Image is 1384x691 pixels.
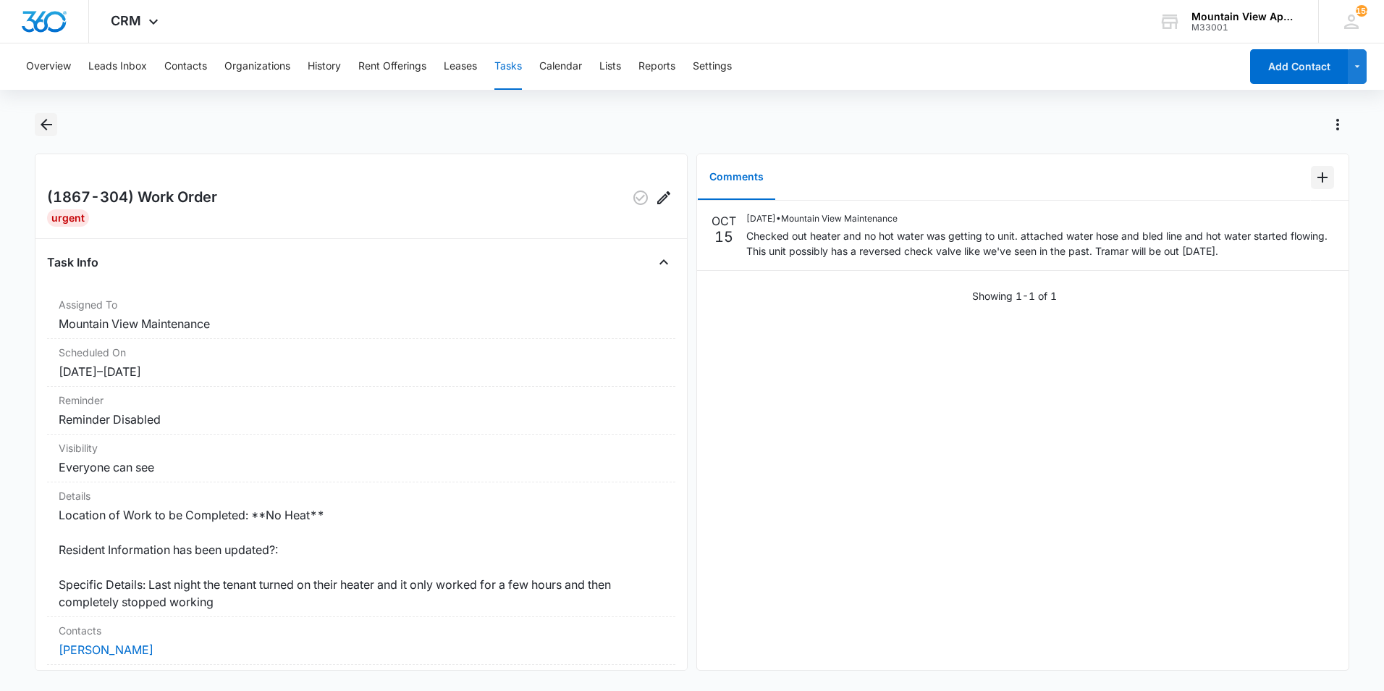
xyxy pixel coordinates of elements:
button: Lists [599,43,621,90]
button: Leases [444,43,477,90]
div: notifications count [1356,5,1367,17]
h2: (1867-304) Work Order [47,186,217,209]
dt: Assigned To [59,297,664,312]
dd: [DATE] – [DATE] [59,363,664,380]
a: [PERSON_NAME] [59,642,153,657]
button: Rent Offerings [358,43,426,90]
p: Showing 1-1 of 1 [972,288,1057,303]
div: VisibilityEveryone can see [47,435,675,482]
dt: Scheduled On [59,345,664,360]
button: History [308,43,341,90]
button: Overview [26,43,71,90]
button: Add Contact [1250,49,1348,84]
dd: Mountain View Maintenance [59,315,664,332]
button: Tasks [494,43,522,90]
button: Close [652,251,675,274]
div: Contacts[PERSON_NAME] [47,617,675,665]
div: ReminderReminder Disabled [47,387,675,435]
div: Urgent [47,209,89,227]
div: DetailsLocation of Work to be Completed: **No Heat** Resident Information has been updated?: Spec... [47,482,675,617]
div: Scheduled On[DATE]–[DATE] [47,339,675,387]
button: Actions [1326,113,1349,136]
div: Assigned ToMountain View Maintenance [47,291,675,339]
button: Leads Inbox [88,43,147,90]
p: OCT [712,212,736,230]
dt: Visibility [59,440,664,456]
dd: Everyone can see [59,458,664,476]
span: CRM [111,13,141,28]
div: account name [1191,11,1297,22]
dd: Reminder Disabled [59,411,664,428]
p: [DATE] • Mountain View Maintenance [746,212,1334,225]
button: Add Comment [1311,166,1334,189]
span: 154 [1356,5,1367,17]
button: Calendar [539,43,582,90]
p: 15 [714,230,733,244]
h4: Task Info [47,254,98,271]
button: Settings [693,43,732,90]
div: account id [1191,22,1297,33]
button: Edit [652,186,675,209]
p: Checked out heater and no hot water was getting to unit. attached water hose and bled line and ho... [746,228,1334,259]
button: Contacts [164,43,207,90]
dt: Reminder [59,393,664,408]
dd: Location of Work to be Completed: **No Heat** Resident Information has been updated?: Specific De... [59,506,664,611]
button: Organizations [224,43,290,90]
button: Comments [698,155,775,200]
dt: Details [59,488,664,503]
button: Back [35,113,57,136]
button: Reports [638,43,675,90]
dt: Contacts [59,623,664,638]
